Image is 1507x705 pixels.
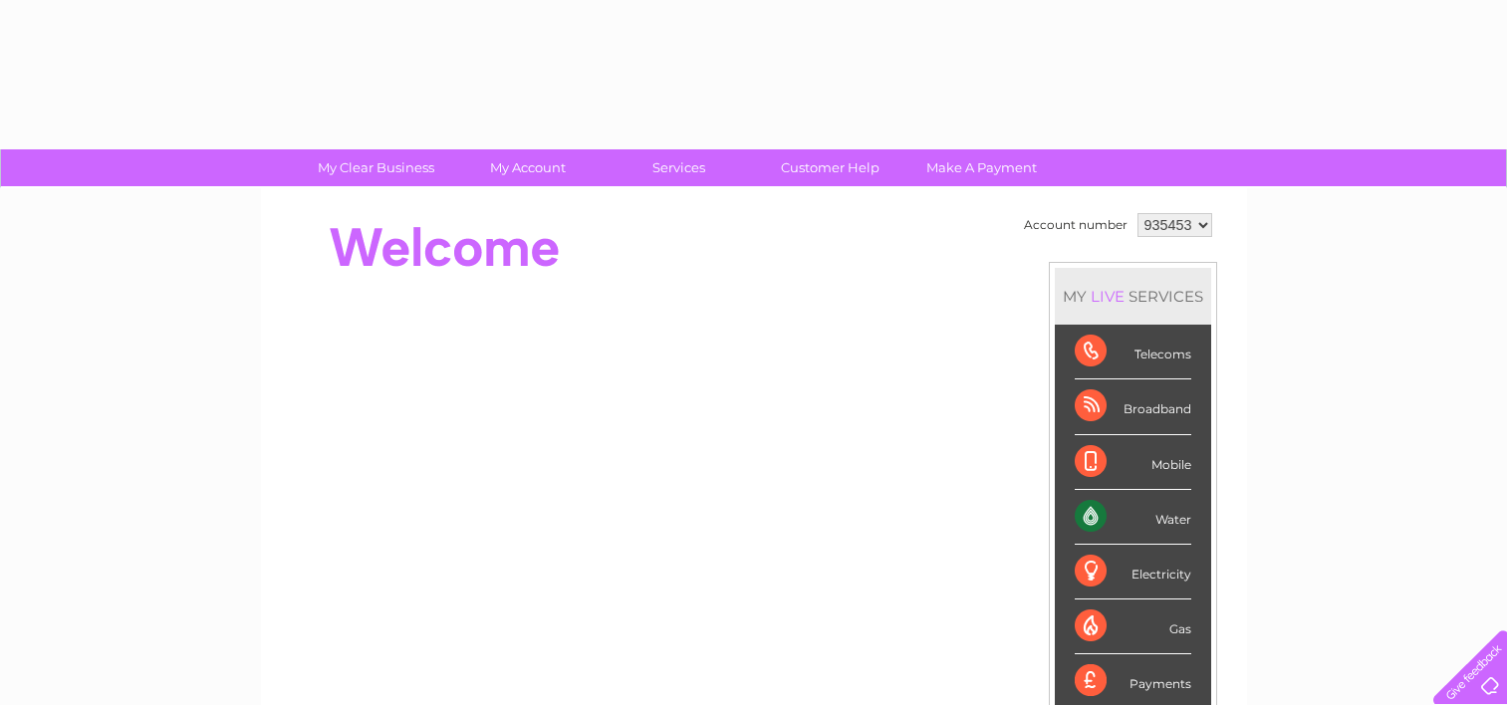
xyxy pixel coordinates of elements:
[1075,545,1191,599] div: Electricity
[1075,435,1191,490] div: Mobile
[597,149,761,186] a: Services
[294,149,458,186] a: My Clear Business
[748,149,912,186] a: Customer Help
[1055,268,1211,325] div: MY SERVICES
[445,149,610,186] a: My Account
[1075,599,1191,654] div: Gas
[1087,287,1129,306] div: LIVE
[1075,490,1191,545] div: Water
[1075,379,1191,434] div: Broadband
[1019,208,1132,242] td: Account number
[899,149,1064,186] a: Make A Payment
[1075,325,1191,379] div: Telecoms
